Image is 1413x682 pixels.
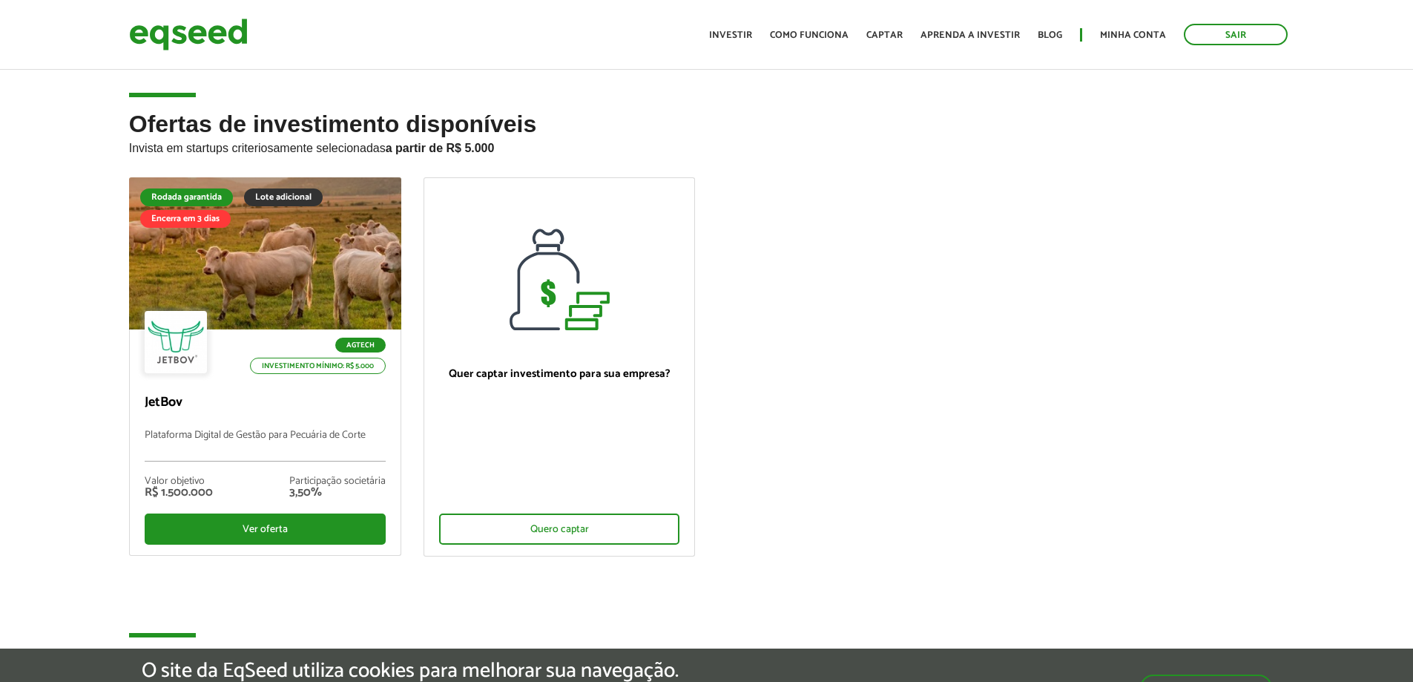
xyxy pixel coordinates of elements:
p: Quer captar investimento para sua empresa? [439,367,680,381]
a: Sair [1184,24,1288,45]
a: Blog [1038,30,1062,40]
p: Investimento mínimo: R$ 5.000 [250,358,386,374]
div: 3,50% [289,487,386,499]
strong: a partir de R$ 5.000 [386,142,495,154]
p: JetBov [145,395,386,411]
a: Captar [866,30,903,40]
a: Investir [709,30,752,40]
div: Lote adicional [244,188,323,206]
a: Como funciona [770,30,849,40]
img: EqSeed [129,15,248,54]
div: Participação societária [289,476,386,487]
p: Plataforma Digital de Gestão para Pecuária de Corte [145,430,386,462]
div: Quero captar [439,514,680,545]
a: Rodada garantida Lote adicional Encerra em 3 dias Agtech Investimento mínimo: R$ 5.000 JetBov Pla... [129,177,401,556]
a: Quer captar investimento para sua empresa? Quero captar [424,177,696,557]
p: Invista em startups criteriosamente selecionadas [129,137,1285,155]
div: Encerra em 3 dias [140,210,231,228]
a: Aprenda a investir [920,30,1020,40]
div: Ver oferta [145,514,386,545]
div: Valor objetivo [145,476,213,487]
div: Rodada garantida [140,188,233,206]
div: R$ 1.500.000 [145,487,213,499]
a: Minha conta [1100,30,1166,40]
p: Agtech [335,338,386,353]
h2: Ofertas de investimento disponíveis [129,111,1285,177]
